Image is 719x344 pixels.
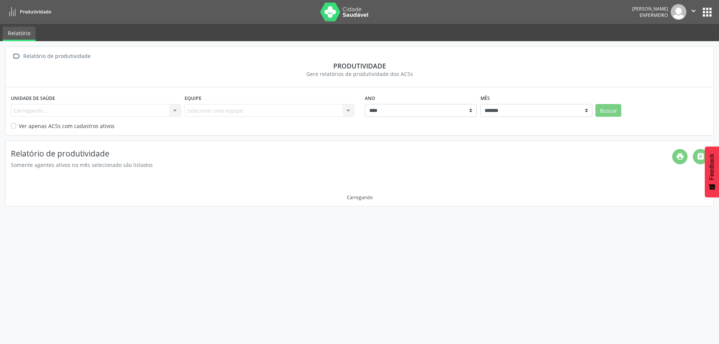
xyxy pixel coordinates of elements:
label: Ano [365,92,375,104]
button: Feedback - Mostrar pesquisa [705,146,719,197]
button:  [686,4,701,20]
div: [PERSON_NAME] [632,6,668,12]
span: Feedback [709,154,715,180]
label: Unidade de saúde [11,92,55,104]
i:  [689,7,698,15]
a:  Relatório de produtividade [11,51,92,62]
i:  [11,51,22,62]
div: Relatório de produtividade [22,51,92,62]
div: Produtividade [11,62,708,70]
label: Equipe [185,92,201,104]
a: Produtividade [5,6,51,18]
button: Buscar [595,104,621,117]
label: Ver apenas ACSs com cadastros ativos [19,122,115,130]
a: Relatório [3,27,36,41]
div: Somente agentes ativos no mês selecionado são listados [11,161,672,169]
span: Produtividade [20,9,51,15]
img: img [671,4,686,20]
div: Carregando [347,194,373,201]
label: Mês [480,92,490,104]
div: Gere relatórios de produtividade dos ACSs [11,70,708,78]
span: Enfermeiro [640,12,668,18]
h4: Relatório de produtividade [11,149,672,158]
button: apps [701,6,714,19]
